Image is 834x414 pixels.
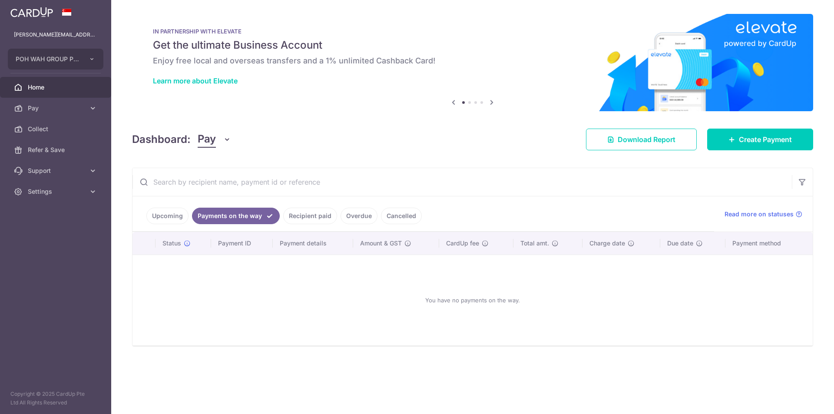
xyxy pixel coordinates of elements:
button: Pay [198,131,231,148]
th: Payment ID [211,232,273,255]
h5: Get the ultimate Business Account [153,38,792,52]
img: CardUp [10,7,53,17]
p: [PERSON_NAME][EMAIL_ADDRESS][DOMAIN_NAME] [14,30,97,39]
span: Download Report [618,134,675,145]
p: IN PARTNERSHIP WITH ELEVATE [153,28,792,35]
a: Payments on the way [192,208,280,224]
span: Collect [28,125,85,133]
a: Learn more about Elevate [153,76,238,85]
div: You have no payments on the way. [143,262,802,338]
span: Settings [28,187,85,196]
a: Read more on statuses [725,210,802,219]
span: Status [162,239,181,248]
span: Create Payment [739,134,792,145]
button: POH WAH GROUP PTE. LTD. [8,49,103,70]
span: Help [20,6,37,14]
span: Due date [667,239,693,248]
input: Search by recipient name, payment id or reference [132,168,792,196]
span: Pay [198,131,216,148]
span: Refer & Save [28,146,85,154]
a: Recipient paid [283,208,337,224]
th: Payment details [273,232,353,255]
img: Renovation banner [132,14,813,111]
span: Pay [28,104,85,113]
a: Upcoming [146,208,189,224]
h6: Enjoy free local and overseas transfers and a 1% unlimited Cashback Card! [153,56,792,66]
span: Charge date [589,239,625,248]
a: Create Payment [707,129,813,150]
a: Download Report [586,129,697,150]
th: Payment method [725,232,813,255]
a: Cancelled [381,208,422,224]
span: Home [28,83,85,92]
a: Overdue [341,208,377,224]
span: POH WAH GROUP PTE. LTD. [16,55,80,63]
span: Amount & GST [360,239,402,248]
h4: Dashboard: [132,132,191,147]
span: Total amt. [520,239,549,248]
span: Read more on statuses [725,210,794,219]
span: Support [28,166,85,175]
span: CardUp fee [446,239,479,248]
